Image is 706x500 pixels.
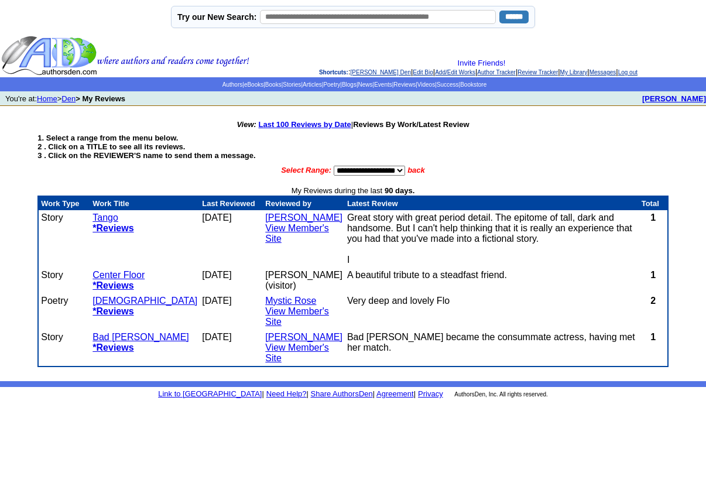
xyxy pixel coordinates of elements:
b: 2 [650,296,656,306]
a: View Member's Site [265,306,329,327]
a: [PERSON_NAME] [265,332,342,342]
a: Mystic Rose [265,296,316,306]
font: You're at: > [5,94,125,103]
label: Try our New Search: [177,12,256,22]
font: Work Type [41,199,79,208]
a: Last 100 Reviews by Date [259,120,351,129]
td: Story [39,268,90,293]
a: Invite Friends! [458,59,506,67]
b: 1 [650,213,656,222]
a: Reviews [393,81,416,88]
font: Reviewed by [265,199,311,208]
a: eBooks [244,81,263,88]
a: Add/Edit Works [435,69,475,76]
b: 90 days. [385,186,414,195]
a: [PERSON_NAME] [642,93,706,103]
font: Work Title [92,199,129,208]
font: | [375,389,416,398]
a: [DEMOGRAPHIC_DATA] [92,296,197,306]
a: Bad [PERSON_NAME] [92,332,189,342]
a: Events [374,81,392,88]
strong: 1. Select a range from the menu below. 2 . Click on a TITLE to see all its reviews. 3 . Click on ... [37,133,255,160]
td: Poetry [39,293,90,330]
a: Edit Bio [413,69,433,76]
td: Very deep and lovely Flo [345,293,639,330]
font: Total [642,199,659,208]
b: > My Reviews [76,94,125,103]
b: 1 [650,270,656,280]
font: AuthorsDen, Inc. All rights reserved. [454,391,548,398]
div: : | | | | | | | [252,59,705,76]
a: Author Tracker [477,69,516,76]
a: Need Help? [266,389,307,398]
b: 1 [650,332,656,342]
td: [PERSON_NAME] (visitor) [263,268,345,293]
img: header_logo2.gif [1,35,249,76]
a: View Member's Site [265,343,329,363]
a: Privacy [418,389,443,398]
a: Authors [222,81,242,88]
td: A beautiful tribute to a steadfast friend. [345,268,639,293]
td: [DATE] [200,293,263,330]
a: Success [437,81,459,88]
a: *Reviews [92,306,133,316]
a: Home [37,94,57,103]
a: *Reviews [92,223,133,233]
a: *Reviews [92,343,133,352]
a: Articles [303,81,322,88]
span: Shortcuts: [319,69,348,76]
font: Last Reviewed [202,199,255,208]
b: [PERSON_NAME] [642,94,706,103]
td: Bad [PERSON_NAME] became the consummate actress, having met her match. [345,330,639,366]
td: [DATE] [200,268,263,293]
font: back [407,166,425,174]
a: Review Tracker [517,69,558,76]
a: Blogs [342,81,357,88]
a: *Reviews [92,280,133,290]
b: Reviews By Work/Latest Review [353,120,469,129]
a: Den [61,94,76,103]
a: Tango [92,213,118,222]
font: | [262,389,263,398]
a: Link to [GEOGRAPHIC_DATA] [158,389,262,398]
a: Log out [618,69,638,76]
a: Books [265,81,282,88]
a: [PERSON_NAME] [265,213,342,222]
a: Messages [590,69,616,76]
font: | [306,389,308,398]
a: View Member's Site [265,223,329,244]
td: [DATE] [200,210,263,268]
td: Great story with great period detail. The epitome of tall, dark and handsome. But I can't help th... [345,210,639,268]
a: News [358,81,373,88]
a: Poetry [323,81,340,88]
font: Latest Review [347,199,398,208]
a: Agreement [376,389,414,398]
font: Select Range: [281,166,331,174]
a: My Library [560,69,588,76]
font: | [237,120,469,129]
font: My Reviews during the last [292,186,382,195]
a: Center Floor [92,270,145,280]
a: Share AuthorsDen [311,389,373,398]
td: Story [39,210,90,268]
a: [PERSON_NAME] Den [351,69,411,76]
td: [DATE] [200,330,263,366]
i: View: [237,120,256,129]
font: | [373,389,375,398]
td: Story [39,330,90,366]
a: Videos [417,81,435,88]
a: Stories [283,81,301,88]
a: Bookstore [460,81,486,88]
